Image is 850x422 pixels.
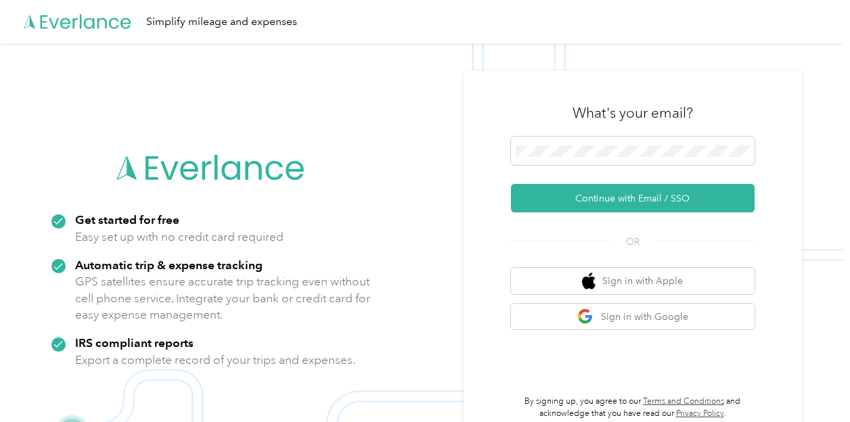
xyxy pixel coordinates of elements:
[676,408,724,419] a: Privacy Policy
[511,268,755,294] button: apple logoSign in with Apple
[75,273,371,323] p: GPS satellites ensure accurate trip tracking even without cell phone service. Integrate your bank...
[573,103,693,122] h3: What's your email?
[75,212,179,227] strong: Get started for free
[511,304,755,330] button: google logoSign in with Google
[609,235,656,249] span: OR
[75,258,263,272] strong: Automatic trip & expense tracking
[643,396,724,406] a: Terms and Conditions
[75,352,355,369] p: Export a complete record of your trips and expenses.
[146,14,297,30] div: Simplify mileage and expenses
[582,273,596,289] img: apple logo
[75,229,284,245] p: Easy set up with no credit card required
[577,308,594,325] img: google logo
[511,396,755,419] p: By signing up, you agree to our and acknowledge that you have read our .
[75,335,194,350] strong: IRS compliant reports
[511,184,755,212] button: Continue with Email / SSO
